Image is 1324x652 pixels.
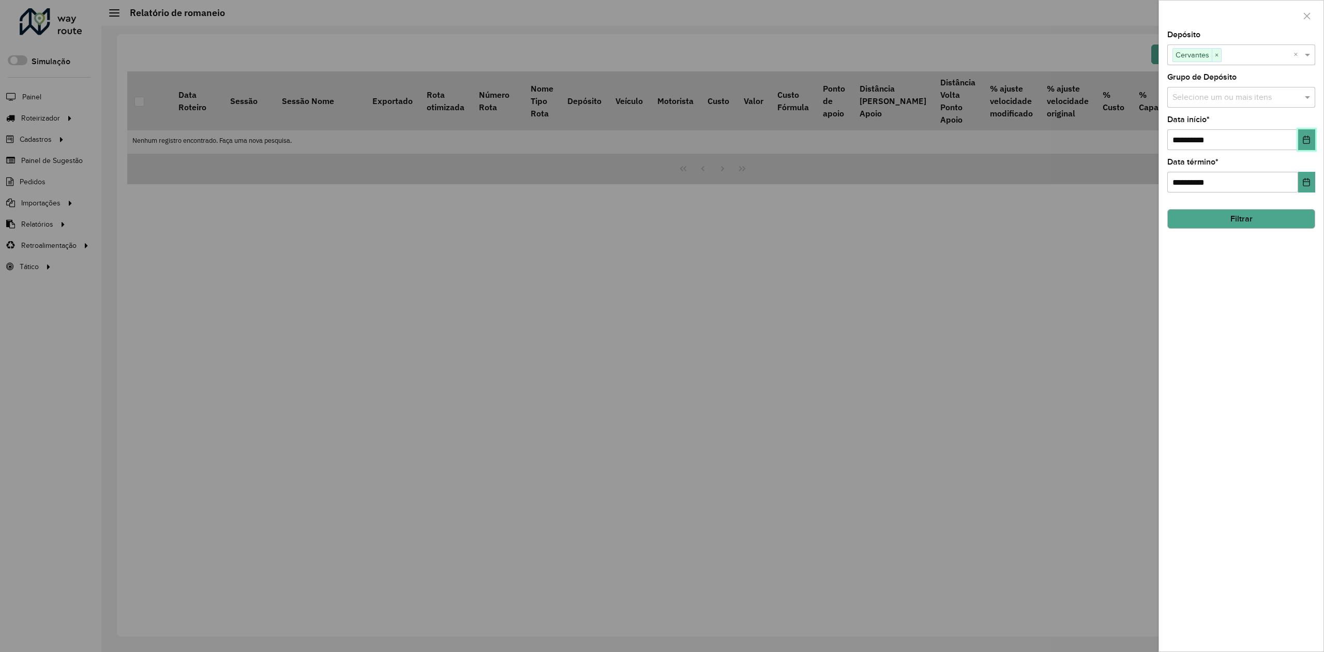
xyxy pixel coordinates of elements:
[1167,28,1200,41] label: Depósito
[1212,49,1221,62] span: ×
[1167,209,1315,229] button: Filtrar
[1167,71,1237,83] label: Grupo de Depósito
[1293,49,1302,61] span: Clear all
[1167,113,1210,126] label: Data início
[1173,49,1212,61] span: Cervantes
[1167,156,1218,168] label: Data término
[1298,172,1315,192] button: Choose Date
[1298,129,1315,150] button: Choose Date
